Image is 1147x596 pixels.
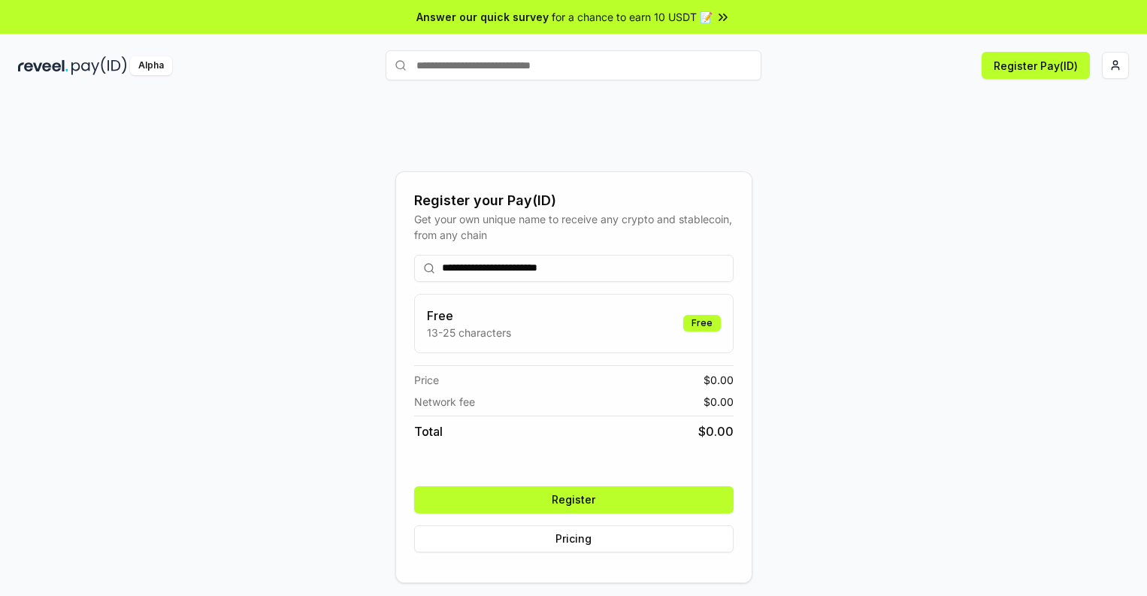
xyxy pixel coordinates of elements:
[416,9,549,25] span: Answer our quick survey
[698,422,734,440] span: $ 0.00
[414,394,475,410] span: Network fee
[683,315,721,331] div: Free
[414,372,439,388] span: Price
[18,56,68,75] img: reveel_dark
[414,422,443,440] span: Total
[130,56,172,75] div: Alpha
[414,190,734,211] div: Register your Pay(ID)
[552,9,713,25] span: for a chance to earn 10 USDT 📝
[414,486,734,513] button: Register
[427,307,511,325] h3: Free
[427,325,511,340] p: 13-25 characters
[71,56,127,75] img: pay_id
[414,211,734,243] div: Get your own unique name to receive any crypto and stablecoin, from any chain
[704,372,734,388] span: $ 0.00
[704,394,734,410] span: $ 0.00
[982,52,1090,79] button: Register Pay(ID)
[414,525,734,552] button: Pricing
